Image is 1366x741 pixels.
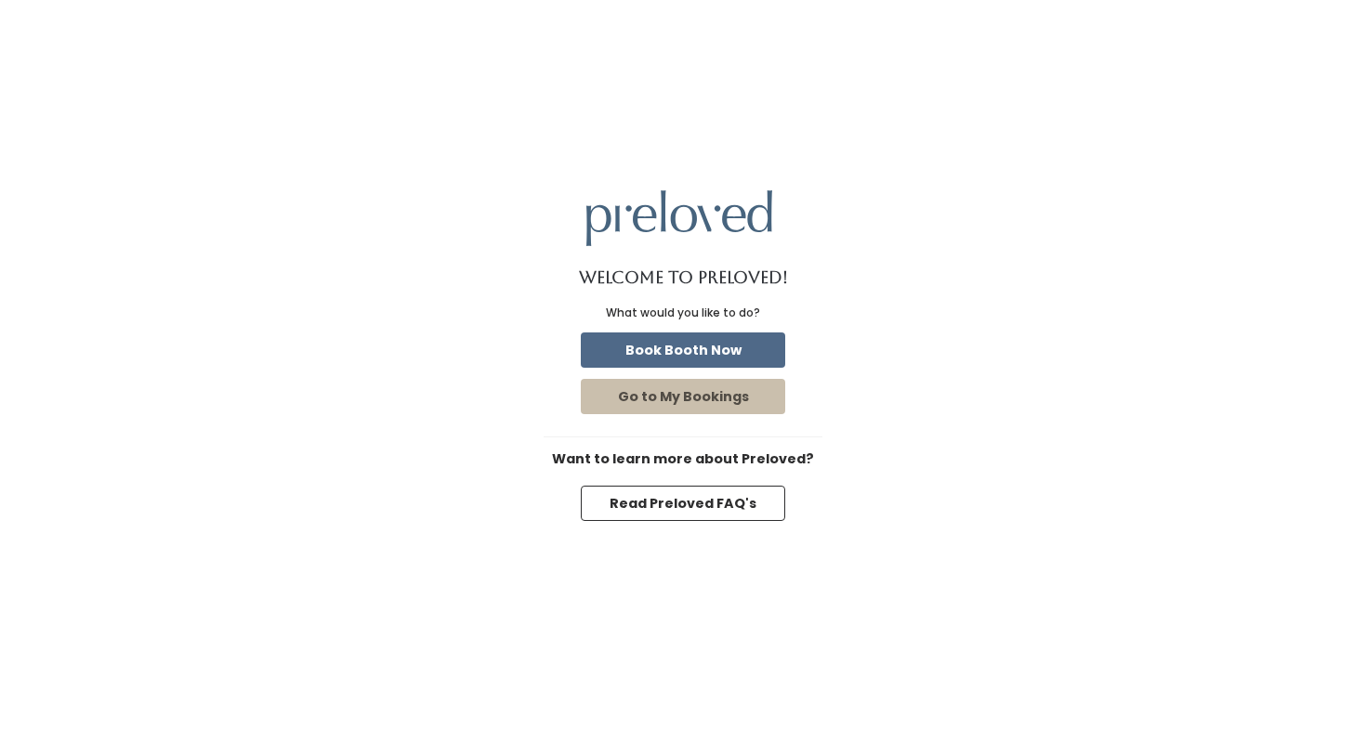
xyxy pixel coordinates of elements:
[579,268,788,287] h1: Welcome to Preloved!
[586,190,772,245] img: preloved logo
[577,375,789,418] a: Go to My Bookings
[606,305,760,321] div: What would you like to do?
[544,452,822,467] h6: Want to learn more about Preloved?
[581,379,785,414] button: Go to My Bookings
[581,486,785,521] button: Read Preloved FAQ's
[581,332,785,368] button: Book Booth Now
